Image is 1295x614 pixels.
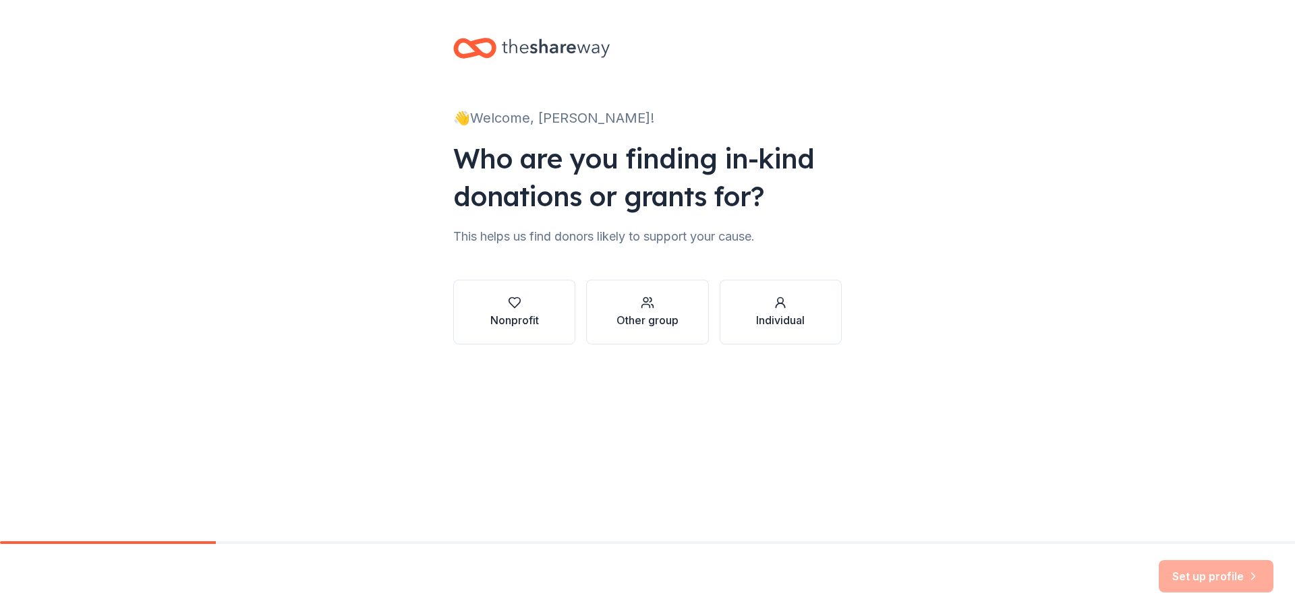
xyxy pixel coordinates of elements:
div: Other group [616,312,679,328]
div: Nonprofit [490,312,539,328]
div: Who are you finding in-kind donations or grants for? [453,140,842,215]
button: Other group [586,280,708,344]
button: Nonprofit [453,280,575,344]
button: Individual [720,280,842,344]
div: This helps us find donors likely to support your cause. [453,226,842,247]
div: Individual [756,312,805,328]
div: 👋 Welcome, [PERSON_NAME]! [453,107,842,129]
